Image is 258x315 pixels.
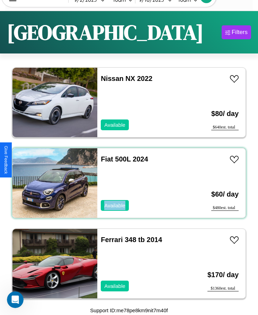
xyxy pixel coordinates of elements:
button: Filters [222,25,251,39]
h1: [GEOGRAPHIC_DATA] [7,18,204,47]
div: $ 1360 est. total [207,286,239,291]
iframe: Intercom live chat [7,291,24,308]
h3: $ 60 / day [211,183,239,205]
a: Fiat 500L 2024 [101,155,148,163]
div: $ 640 est. total [211,125,239,130]
p: Support ID: me78pe8km9nit7m40f [90,306,168,315]
div: Filters [232,29,248,36]
div: Give Feedback [3,146,8,174]
h3: $ 80 / day [211,103,239,125]
a: Ferrari 348 tb 2014 [101,236,162,243]
p: Available [104,120,125,130]
p: Available [104,281,125,291]
h3: $ 170 / day [207,264,239,286]
a: Nissan NX 2022 [101,75,152,82]
div: $ 480 est. total [211,205,239,211]
p: Available [104,201,125,210]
